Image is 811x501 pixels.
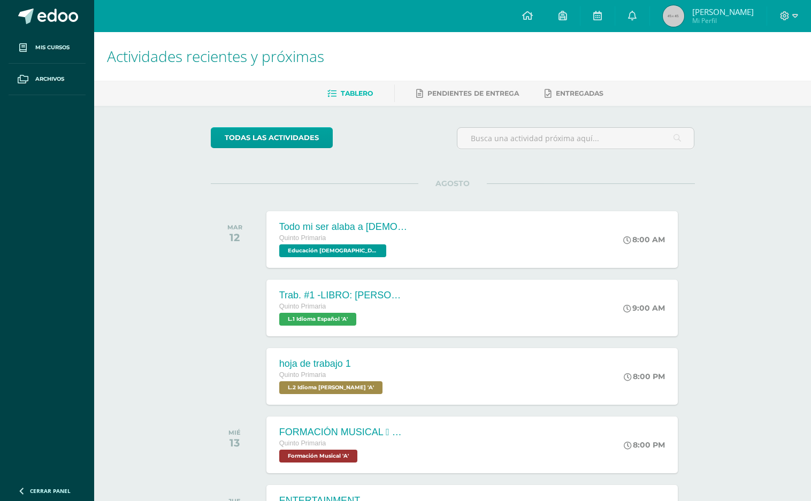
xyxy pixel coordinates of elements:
a: Archivos [9,64,86,95]
span: Educación Cristiana 'A' [279,244,386,257]
div: 9:00 AM [623,303,665,313]
span: Quinto Primaria [279,440,326,447]
div: 8:00 PM [624,440,665,450]
a: Tablero [327,85,373,102]
a: Mis cursos [9,32,86,64]
span: Actividades recientes y próximas [107,46,324,66]
div: FORMACIÓN MUSICAL  EJERCICIO RITMICO [279,427,408,438]
span: L.2 Idioma Maya Kaqchikel 'A' [279,381,382,394]
span: Mi Perfil [692,16,754,25]
span: Quinto Primaria [279,234,326,242]
a: todas las Actividades [211,127,333,148]
div: 8:00 AM [623,235,665,244]
a: Pendientes de entrega [416,85,519,102]
span: Cerrar panel [30,487,71,495]
div: MAR [227,223,242,231]
span: Archivos [35,75,64,83]
span: [PERSON_NAME] [692,6,754,17]
img: 45x45 [663,5,684,27]
span: L.1 Idioma Español 'A' [279,313,356,326]
div: Todo mi ser alaba a [DEMOGRAPHIC_DATA] [279,221,408,233]
div: 12 [227,231,242,244]
span: Pendientes de entrega [427,89,519,97]
span: Tablero [341,89,373,97]
div: 8:00 PM [624,372,665,381]
span: Mis cursos [35,43,70,52]
span: Quinto Primaria [279,303,326,310]
div: 13 [228,436,241,449]
div: Trab. #1 -LIBRO: [PERSON_NAME] EL DIBUJANTE [279,290,408,301]
span: AGOSTO [418,179,487,188]
div: MIÉ [228,429,241,436]
div: hoja de trabajo 1 [279,358,385,369]
span: Entregadas [556,89,603,97]
a: Entregadas [545,85,603,102]
span: Formación Musical 'A' [279,450,357,463]
input: Busca una actividad próxima aquí... [457,128,694,149]
span: Quinto Primaria [279,371,326,379]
